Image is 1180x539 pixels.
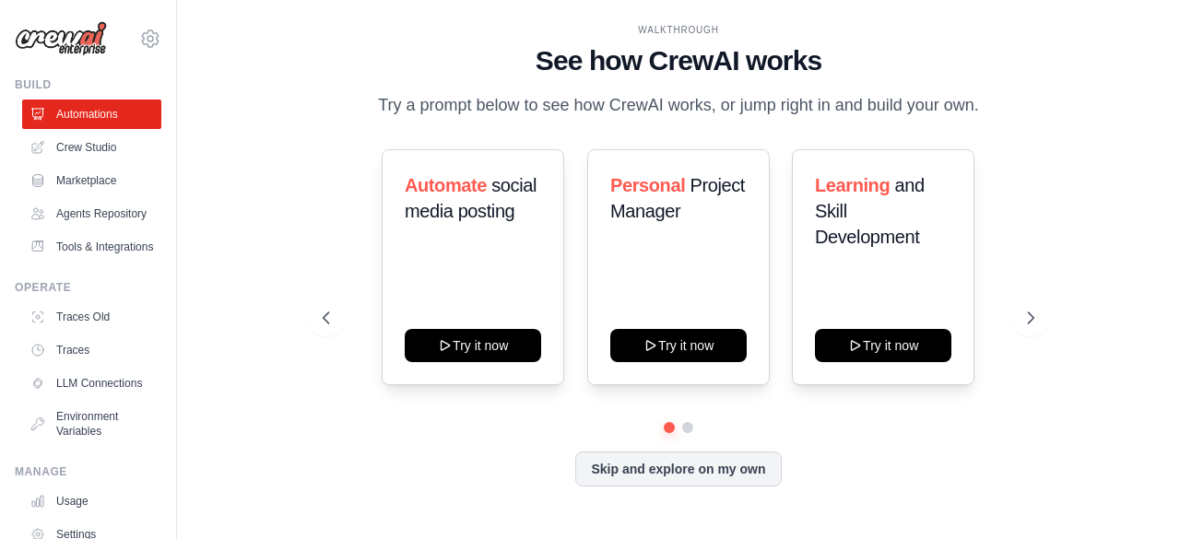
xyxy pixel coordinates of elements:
[15,77,161,92] div: Build
[22,199,161,228] a: Agents Repository
[22,402,161,446] a: Environment Variables
[610,175,685,195] span: Personal
[323,44,1033,77] h1: See how CrewAI works
[323,23,1033,37] div: WALKTHROUGH
[22,335,161,365] a: Traces
[15,280,161,295] div: Operate
[22,166,161,195] a: Marketplace
[22,486,161,516] a: Usage
[22,302,161,332] a: Traces Old
[610,175,745,221] span: Project Manager
[369,92,988,119] p: Try a prompt below to see how CrewAI works, or jump right in and build your own.
[405,175,487,195] span: Automate
[815,175,890,195] span: Learning
[815,175,925,247] span: and Skill Development
[815,329,951,362] button: Try it now
[575,451,781,486] button: Skip and explore on my own
[22,369,161,398] a: LLM Connections
[405,175,537,221] span: social media posting
[15,464,161,479] div: Manage
[610,329,747,362] button: Try it now
[15,21,107,56] img: Logo
[22,100,161,129] a: Automations
[22,133,161,162] a: Crew Studio
[405,329,541,362] button: Try it now
[22,232,161,262] a: Tools & Integrations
